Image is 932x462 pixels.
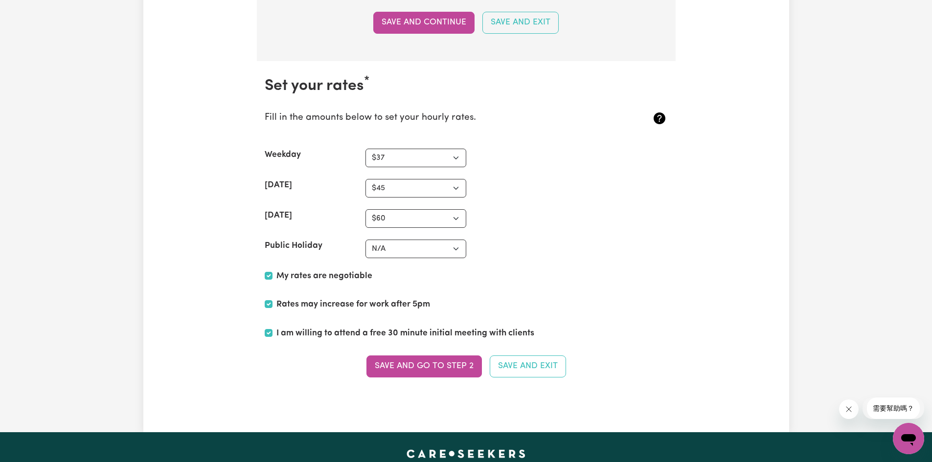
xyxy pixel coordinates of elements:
label: [DATE] [265,209,292,222]
label: Public Holiday [265,240,322,252]
button: Save and Exit [490,355,566,377]
label: Weekday [265,149,301,161]
iframe: 開啟傳訊窗視窗按鈕 [893,423,924,454]
label: My rates are negotiable [276,270,372,283]
label: Rates may increase for work after 5pm [276,298,430,311]
a: Careseekers home page [407,450,525,458]
label: [DATE] [265,179,292,192]
p: Fill in the amounts below to set your hourly rates. [265,111,601,125]
button: Save and Exit [482,12,559,33]
iframe: 關閉訊息 [839,399,859,419]
label: I am willing to attend a free 30 minute initial meeting with clients [276,327,534,340]
button: Save and Continue [373,12,475,33]
button: Save and go to Step 2 [366,355,482,377]
h2: Set your rates [265,77,668,95]
iframe: 來自公司的消息 [863,397,924,419]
